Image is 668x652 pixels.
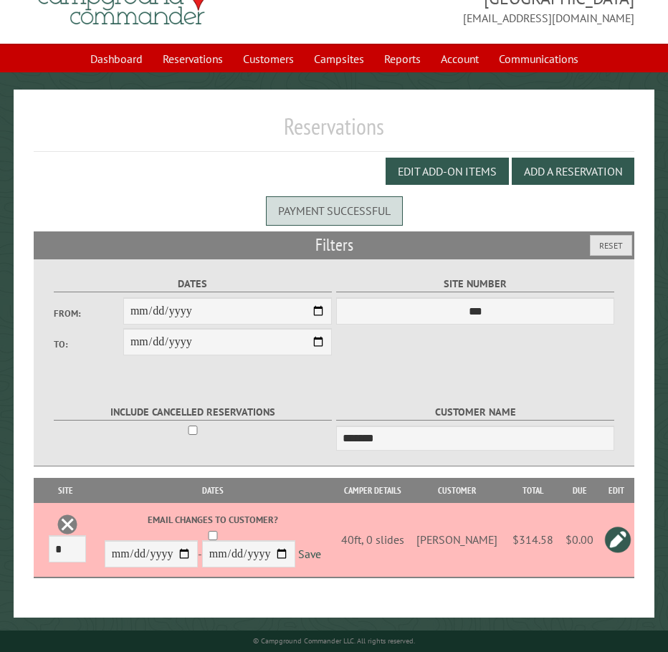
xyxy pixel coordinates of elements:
[34,112,635,152] h1: Reservations
[54,307,123,320] label: From:
[336,404,614,421] label: Customer Name
[410,503,505,578] td: [PERSON_NAME]
[590,235,632,256] button: Reset
[154,45,232,72] a: Reservations
[57,514,78,535] a: Delete this reservation
[335,503,409,578] td: 40ft, 0 slides
[298,547,321,562] a: Save
[305,45,373,72] a: Campsites
[505,503,562,578] td: $314.58
[386,158,509,185] button: Edit Add-on Items
[562,503,598,578] td: $0.00
[562,478,598,503] th: Due
[598,478,634,503] th: Edit
[54,276,332,292] label: Dates
[92,513,333,571] div: -
[266,196,403,225] div: Payment successful
[376,45,429,72] a: Reports
[410,478,505,503] th: Customer
[92,513,333,527] label: Email changes to customer?
[512,158,634,185] button: Add a Reservation
[41,478,91,503] th: Site
[336,276,614,292] label: Site Number
[34,231,635,259] h2: Filters
[505,478,562,503] th: Total
[253,636,415,646] small: © Campground Commander LLC. All rights reserved.
[490,45,587,72] a: Communications
[335,478,409,503] th: Camper Details
[82,45,151,72] a: Dashboard
[54,337,123,351] label: To:
[54,404,332,421] label: Include Cancelled Reservations
[90,478,335,503] th: Dates
[234,45,302,72] a: Customers
[432,45,487,72] a: Account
